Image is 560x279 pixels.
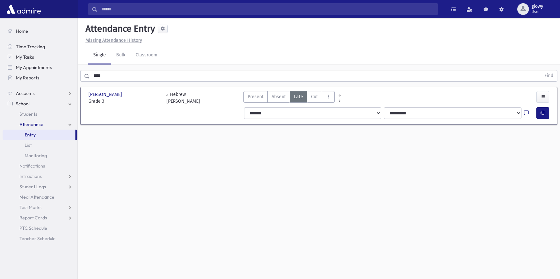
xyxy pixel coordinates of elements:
span: Infractions [19,173,42,179]
a: Report Cards [3,213,77,223]
span: Monitoring [25,153,47,158]
span: Students [19,111,37,117]
a: Entry [3,130,75,140]
span: My Reports [16,75,39,81]
a: Accounts [3,88,77,99]
u: Missing Attendance History [85,38,142,43]
a: Meal Attendance [3,192,77,202]
a: Time Tracking [3,41,77,52]
span: Attendance [19,122,43,127]
button: Find [541,70,557,81]
span: Meal Attendance [19,194,54,200]
span: School [16,101,29,107]
a: Student Logs [3,181,77,192]
span: Cut [311,93,318,100]
a: Single [88,46,111,64]
a: Attendance [3,119,77,130]
span: Teacher Schedule [19,236,56,241]
span: PTC Schedule [19,225,47,231]
span: Report Cards [19,215,47,221]
a: Monitoring [3,150,77,161]
a: Notifications [3,161,77,171]
span: Time Tracking [16,44,45,50]
a: PTC Schedule [3,223,77,233]
a: My Tasks [3,52,77,62]
span: Home [16,28,28,34]
div: 3 Hebrew [PERSON_NAME] [166,91,200,105]
a: Students [3,109,77,119]
span: Notifications [19,163,45,169]
a: Missing Attendance History [83,38,142,43]
img: AdmirePro [5,3,42,16]
a: Infractions [3,171,77,181]
span: My Tasks [16,54,34,60]
h5: Attendance Entry [83,23,155,34]
a: School [3,99,77,109]
span: glowy [532,4,543,9]
span: Accounts [16,90,35,96]
a: Classroom [130,46,162,64]
a: Home [3,26,77,36]
span: Present [248,93,263,100]
span: User [532,9,543,14]
a: My Appointments [3,62,77,73]
span: [PERSON_NAME] [88,91,123,98]
span: Absent [272,93,286,100]
div: AttTypes [243,91,335,105]
span: Late [294,93,303,100]
a: My Reports [3,73,77,83]
a: Teacher Schedule [3,233,77,244]
input: Search [97,3,438,15]
span: List [25,142,32,148]
span: My Appointments [16,64,52,70]
span: Student Logs [19,184,46,190]
span: Grade 3 [88,98,160,105]
span: Entry [25,132,36,138]
a: Test Marks [3,202,77,213]
a: Bulk [111,46,130,64]
span: Test Marks [19,204,41,210]
a: List [3,140,77,150]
